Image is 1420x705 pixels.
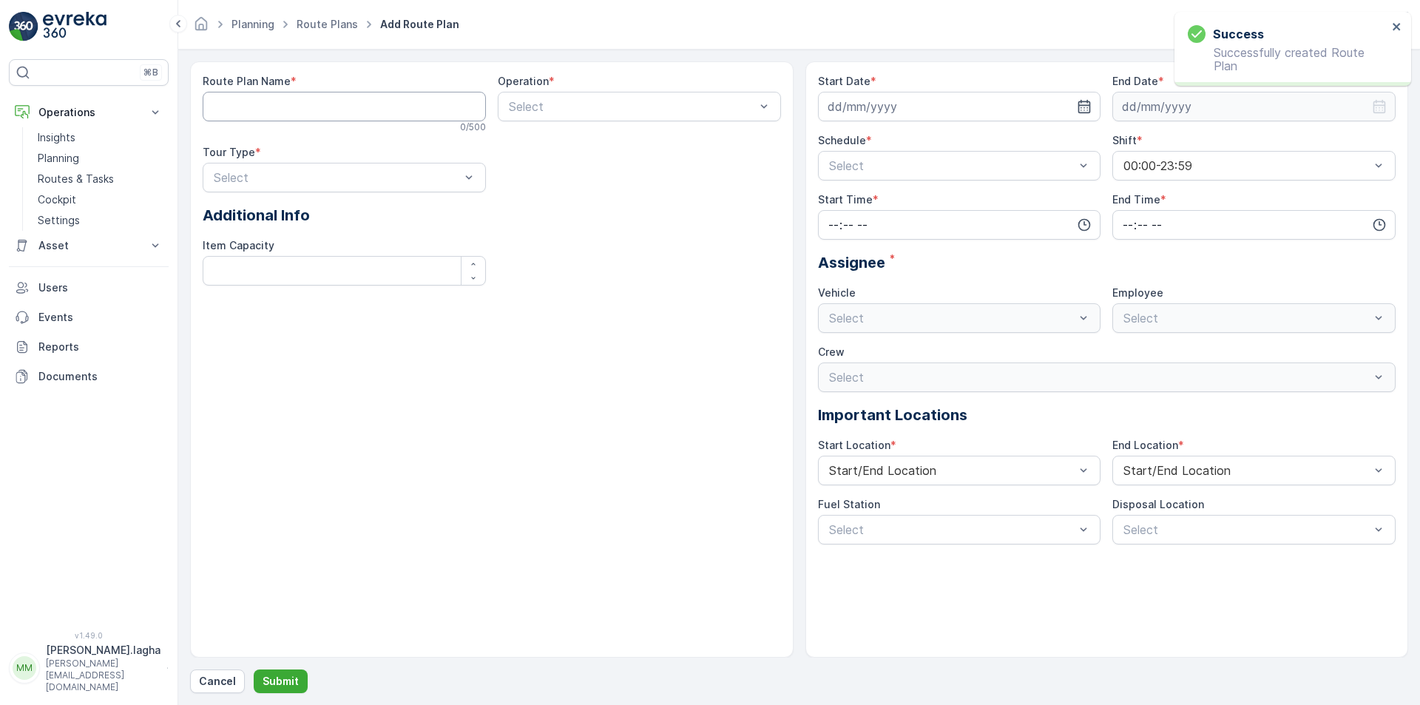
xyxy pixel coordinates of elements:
[1123,521,1370,539] p: Select
[9,98,169,127] button: Operations
[818,286,856,299] label: Vehicle
[377,17,462,32] span: Add Route Plan
[818,498,880,510] label: Fuel Station
[9,362,169,391] a: Documents
[38,340,163,354] p: Reports
[203,146,255,158] label: Tour Type
[509,98,755,115] p: Select
[1112,193,1160,206] label: End Time
[46,643,160,658] p: [PERSON_NAME].lagha
[1213,25,1264,43] h3: Success
[818,193,873,206] label: Start Time
[829,521,1075,539] p: Select
[199,674,236,689] p: Cancel
[1112,75,1158,87] label: End Date
[38,238,139,253] p: Asset
[203,75,291,87] label: Route Plan Name
[38,213,80,228] p: Settings
[38,105,139,120] p: Operations
[9,332,169,362] a: Reports
[1112,498,1204,510] label: Disposal Location
[9,303,169,332] a: Events
[32,210,169,231] a: Settings
[32,189,169,210] a: Cockpit
[143,67,158,78] p: ⌘B
[9,631,169,640] span: v 1.49.0
[818,345,845,358] label: Crew
[254,669,308,693] button: Submit
[297,18,358,30] a: Route Plans
[1188,46,1387,72] p: Successfully created Route Plan
[818,75,870,87] label: Start Date
[32,148,169,169] a: Planning
[190,669,245,693] button: Cancel
[38,369,163,384] p: Documents
[1112,286,1163,299] label: Employee
[38,172,114,186] p: Routes & Tasks
[32,169,169,189] a: Routes & Tasks
[829,157,1075,175] p: Select
[818,404,1396,426] p: Important Locations
[9,231,169,260] button: Asset
[13,656,36,680] div: MM
[818,134,866,146] label: Schedule
[214,169,460,186] p: Select
[818,439,890,451] label: Start Location
[203,204,310,226] span: Additional Info
[818,92,1101,121] input: dd/mm/yyyy
[38,151,79,166] p: Planning
[203,239,274,252] label: Item Capacity
[38,130,75,145] p: Insights
[1392,21,1402,35] button: close
[1112,439,1178,451] label: End Location
[818,252,885,274] span: Assignee
[32,127,169,148] a: Insights
[46,658,160,693] p: [PERSON_NAME][EMAIL_ADDRESS][DOMAIN_NAME]
[38,310,163,325] p: Events
[9,643,169,693] button: MM[PERSON_NAME].lagha[PERSON_NAME][EMAIL_ADDRESS][DOMAIN_NAME]
[9,273,169,303] a: Users
[231,18,274,30] a: Planning
[193,21,209,34] a: Homepage
[1112,92,1396,121] input: dd/mm/yyyy
[9,12,38,41] img: logo
[38,280,163,295] p: Users
[38,192,76,207] p: Cockpit
[1112,134,1137,146] label: Shift
[263,674,299,689] p: Submit
[43,12,106,41] img: logo_light-DOdMpM7g.png
[460,121,486,133] p: 0 / 500
[498,75,549,87] label: Operation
